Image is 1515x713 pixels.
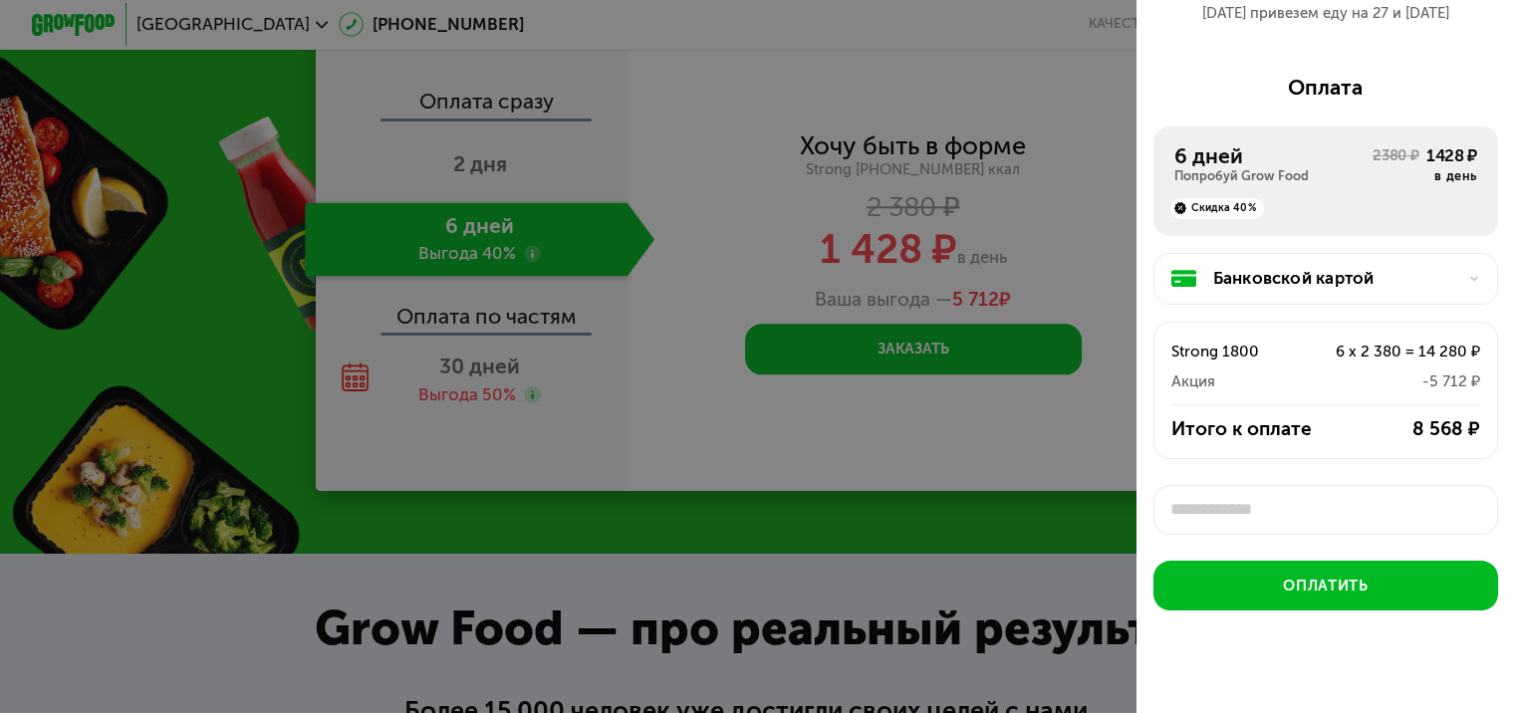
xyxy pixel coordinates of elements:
[1174,143,1373,168] div: 6 дней
[1171,369,1295,394] div: Акция
[1170,198,1265,219] div: Скидка 40%
[1373,145,1419,185] div: 2380 ₽
[1426,143,1477,168] div: 1428 ₽
[1341,416,1480,441] div: 8 568 ₽
[1213,266,1455,291] div: Банковской картой
[1153,75,1498,100] div: Оплата
[1153,3,1498,24] div: [DATE] привезем еду на 27 и [DATE]
[1283,576,1368,596] div: Оплатить
[1295,340,1480,364] div: 6 x 2 380 = 14 280 ₽
[1295,369,1480,394] div: -5 712 ₽
[1171,416,1342,441] div: Итого к оплате
[1174,168,1373,185] div: Попробуй Grow Food
[1426,168,1477,185] div: в день
[1171,340,1295,364] div: Strong 1800
[1153,561,1498,611] button: Оплатить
